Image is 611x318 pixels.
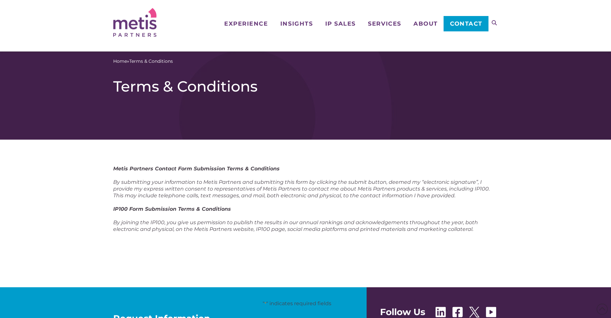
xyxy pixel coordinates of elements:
span: About [413,21,438,27]
a: Contact [444,16,488,31]
span: Contact [450,21,482,27]
img: Metis Partners [113,8,157,37]
img: X [469,307,479,317]
a: Home [113,58,127,65]
span: Follow Us [380,307,425,316]
h1: Terms & Conditions [113,77,498,95]
span: Experience [224,21,268,27]
em: By submitting your information to Metis Partners and submitting this form by clicking the submit ... [113,179,490,199]
span: Back to Top [597,304,608,315]
em: By joining the IP100, you give us permission to publish the results in our annual rankings and ac... [113,219,478,232]
span: Insights [280,21,313,27]
em: Metis Partners Contact Form Submission Terms & Conditions [113,166,280,172]
span: » [113,58,173,65]
span: Services [368,21,401,27]
img: Youtube [486,307,496,317]
span: IP Sales [325,21,356,27]
span: Terms & Conditions [129,58,173,65]
img: Linkedin [436,307,446,317]
em: IP100 Form Submission Terms & Conditions [113,206,231,212]
p: " " indicates required fields [113,300,331,307]
img: Facebook [452,307,463,317]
